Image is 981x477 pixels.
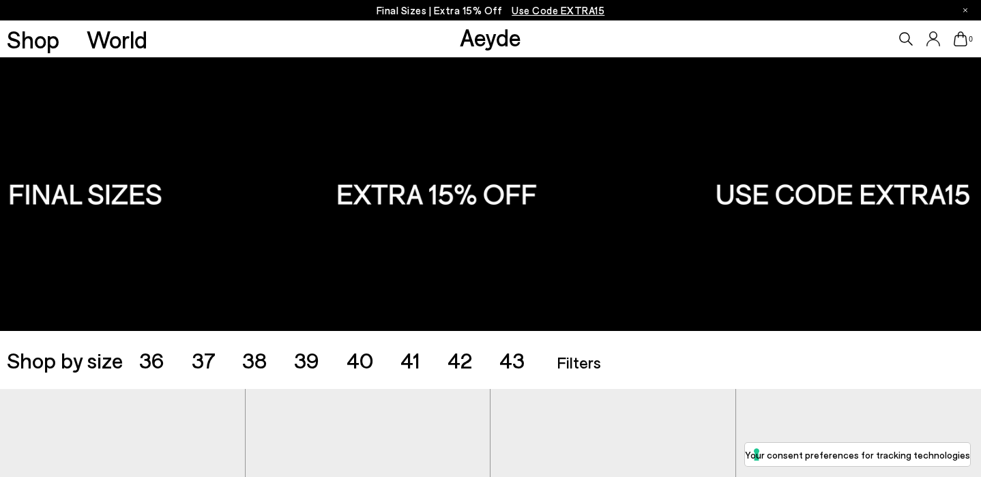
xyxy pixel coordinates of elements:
p: Final Sizes | Extra 15% Off [377,2,605,19]
span: 39 [294,347,319,373]
span: 0 [967,35,974,43]
span: 37 [192,347,216,373]
a: World [87,27,147,51]
span: Navigate to /collections/ss25-final-sizes [512,4,604,16]
a: Shop [7,27,59,51]
span: 43 [499,347,525,373]
span: 42 [448,347,472,373]
span: 36 [139,347,164,373]
button: Your consent preferences for tracking technologies [745,443,970,466]
span: Shop by size [7,349,123,371]
span: 38 [242,347,267,373]
span: 40 [347,347,374,373]
a: Aeyde [460,23,521,51]
span: 41 [400,347,420,373]
span: Filters [557,352,601,372]
label: Your consent preferences for tracking technologies [745,448,970,462]
a: 0 [954,31,967,46]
